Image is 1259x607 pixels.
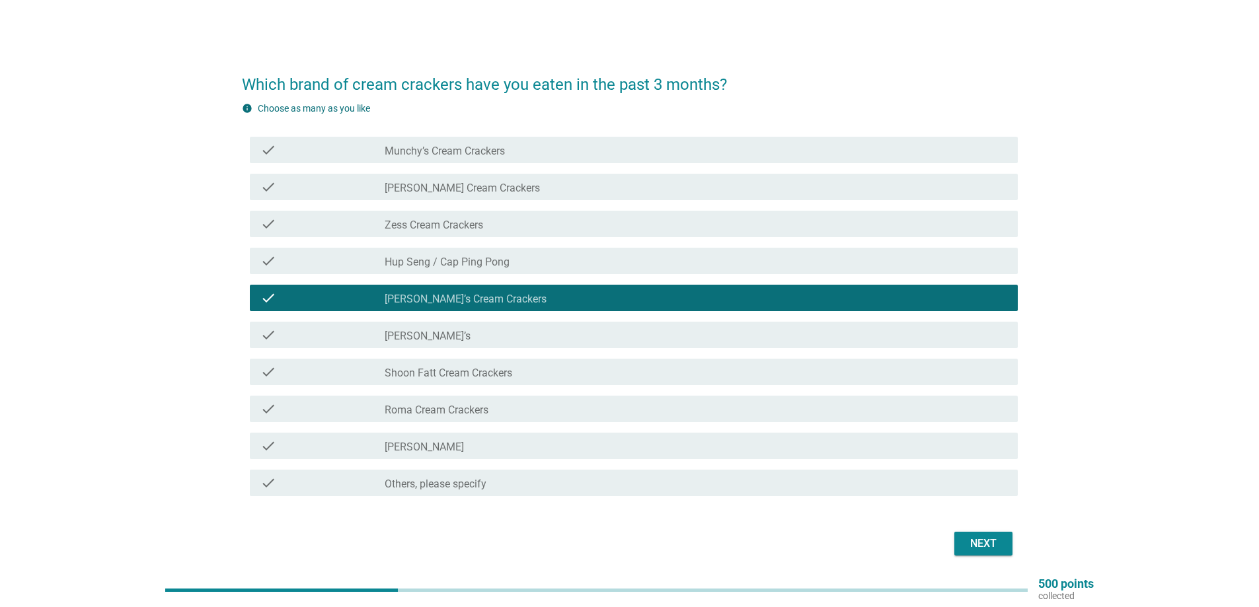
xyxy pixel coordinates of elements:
[260,142,276,158] i: check
[260,179,276,195] i: check
[242,103,252,114] i: info
[385,330,471,343] label: [PERSON_NAME]’s
[385,367,512,380] label: Shoon Fatt Cream Crackers
[385,441,464,454] label: [PERSON_NAME]
[260,475,276,491] i: check
[965,536,1002,552] div: Next
[385,219,483,232] label: Zess Cream Crackers
[260,290,276,306] i: check
[242,59,1018,96] h2: Which brand of cream crackers have you eaten in the past 3 months?
[1038,578,1094,590] p: 500 points
[258,103,370,114] label: Choose as many as you like
[385,293,547,306] label: [PERSON_NAME]’s Cream Crackers
[260,327,276,343] i: check
[385,478,486,491] label: Others, please specify
[260,364,276,380] i: check
[385,256,510,269] label: Hup Seng / Cap Ping Pong
[1038,590,1094,602] p: collected
[260,401,276,417] i: check
[260,216,276,232] i: check
[385,182,540,195] label: [PERSON_NAME] Cream Crackers
[260,438,276,454] i: check
[385,404,488,417] label: Roma Cream Crackers
[385,145,505,158] label: Munchy’s Cream Crackers
[260,253,276,269] i: check
[954,532,1012,555] button: Next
